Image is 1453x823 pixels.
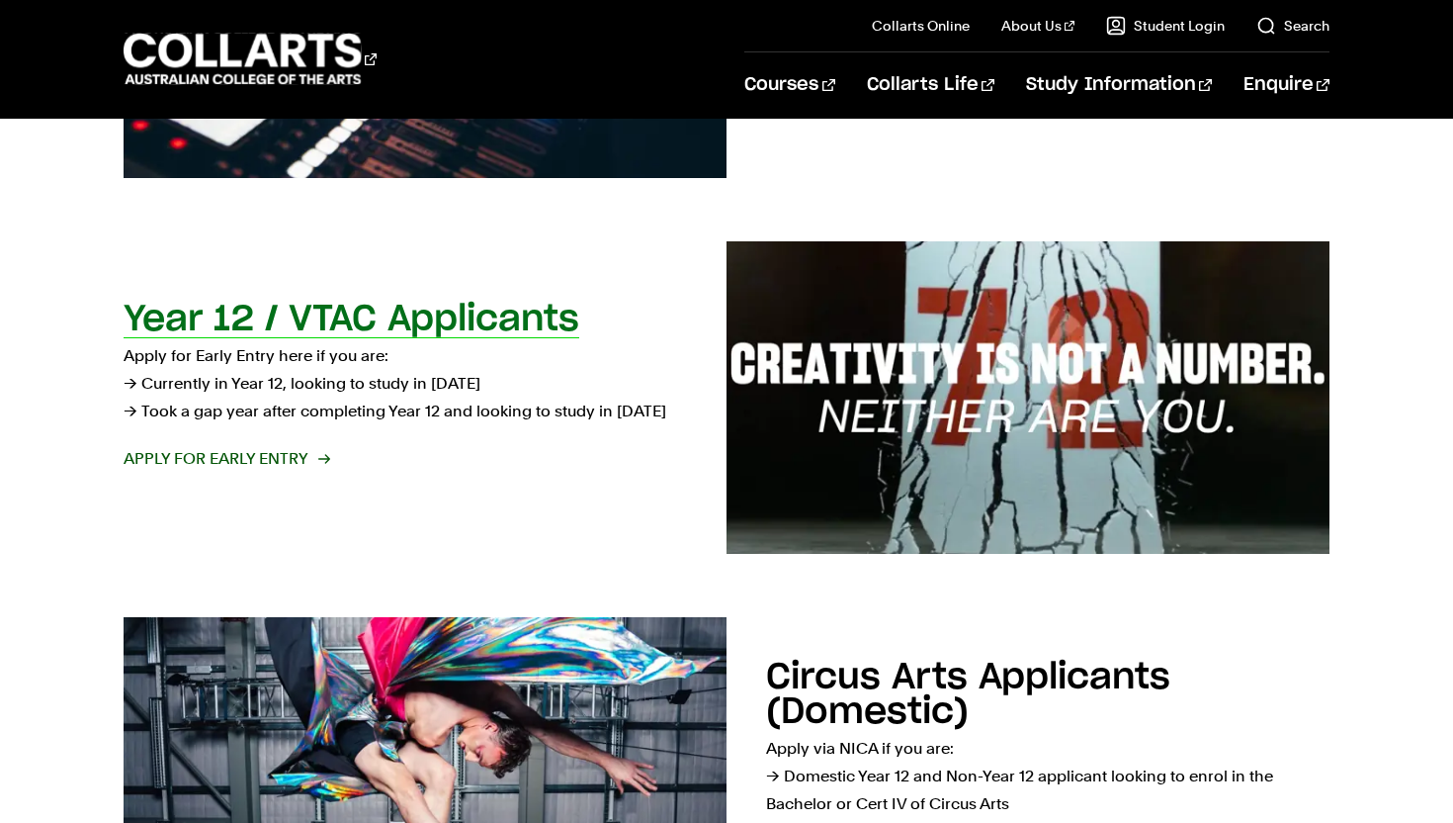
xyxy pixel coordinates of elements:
a: Courses [744,52,834,118]
a: Collarts Life [867,52,994,118]
p: Apply for Early Entry here if you are: → Currently in Year 12, looking to study in [DATE] → Took ... [124,342,687,425]
a: Enquire [1243,52,1329,118]
h2: Circus Arts Applicants (Domestic) [766,660,1170,730]
a: Student Login [1106,16,1225,36]
a: Year 12 / VTAC Applicants Apply for Early Entry here if you are:→ Currently in Year 12, looking t... [124,241,1329,554]
a: About Us [1001,16,1074,36]
p: Apply via NICA if you are: → Domestic Year 12 and Non-Year 12 applicant looking to enrol in the B... [766,735,1329,818]
div: Go to homepage [124,31,377,87]
a: Collarts Online [872,16,970,36]
a: Study Information [1026,52,1212,118]
span: Apply for Early Entry [124,445,328,473]
h2: Year 12 / VTAC Applicants [124,302,579,337]
a: Search [1256,16,1329,36]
